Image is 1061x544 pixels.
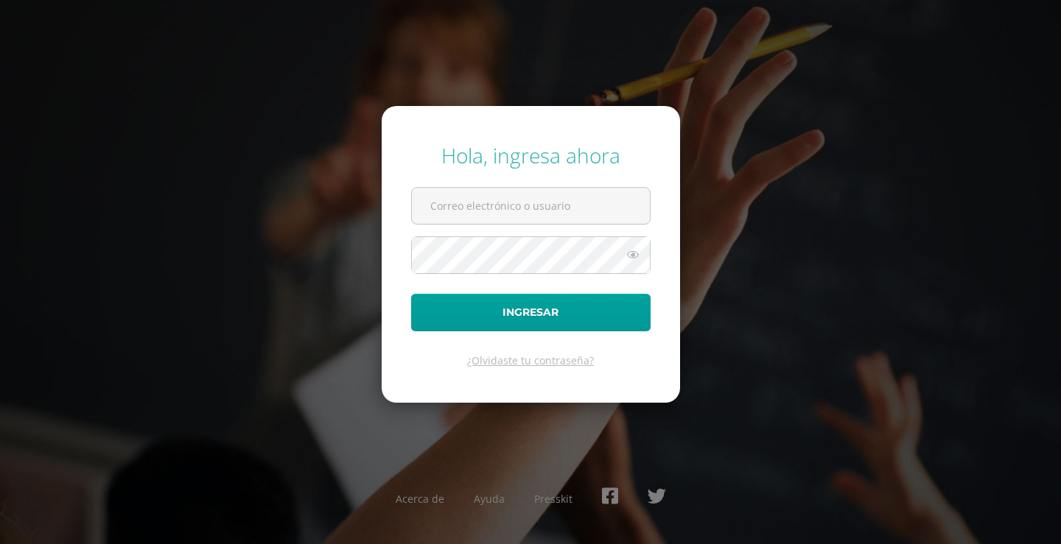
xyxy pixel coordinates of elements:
[474,492,505,506] a: Ayuda
[534,492,572,506] a: Presskit
[411,141,651,169] div: Hola, ingresa ahora
[396,492,444,506] a: Acerca de
[412,188,650,224] input: Correo electrónico o usuario
[411,294,651,331] button: Ingresar
[467,353,594,367] a: ¿Olvidaste tu contraseña?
